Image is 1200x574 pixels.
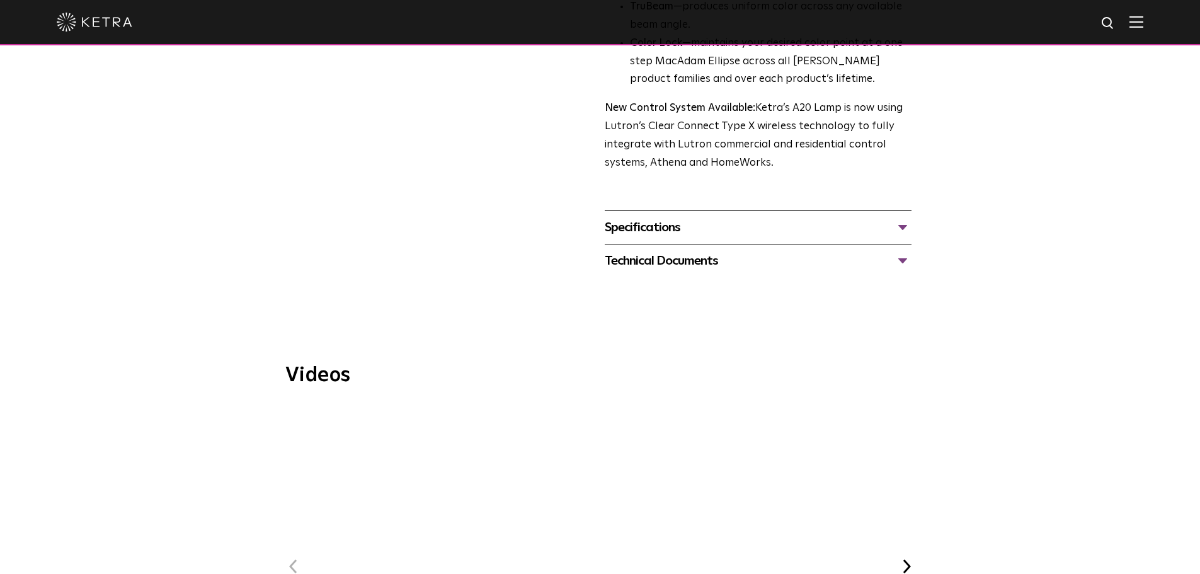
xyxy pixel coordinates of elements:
li: —maintains your desired color point at a one step MacAdam Ellipse across all [PERSON_NAME] produc... [630,35,911,89]
h3: Videos [285,365,915,386]
strong: New Control System Available: [605,103,755,113]
div: Technical Documents [605,251,911,271]
img: Hamburger%20Nav.svg [1129,16,1143,28]
img: search icon [1100,16,1116,32]
p: Ketra’s A20 Lamp is now using Lutron’s Clear Connect Type X wireless technology to fully integrat... [605,100,911,173]
div: Specifications [605,217,911,238]
img: ketra-logo-2019-white [57,13,132,32]
strong: Color Lock [630,38,682,49]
